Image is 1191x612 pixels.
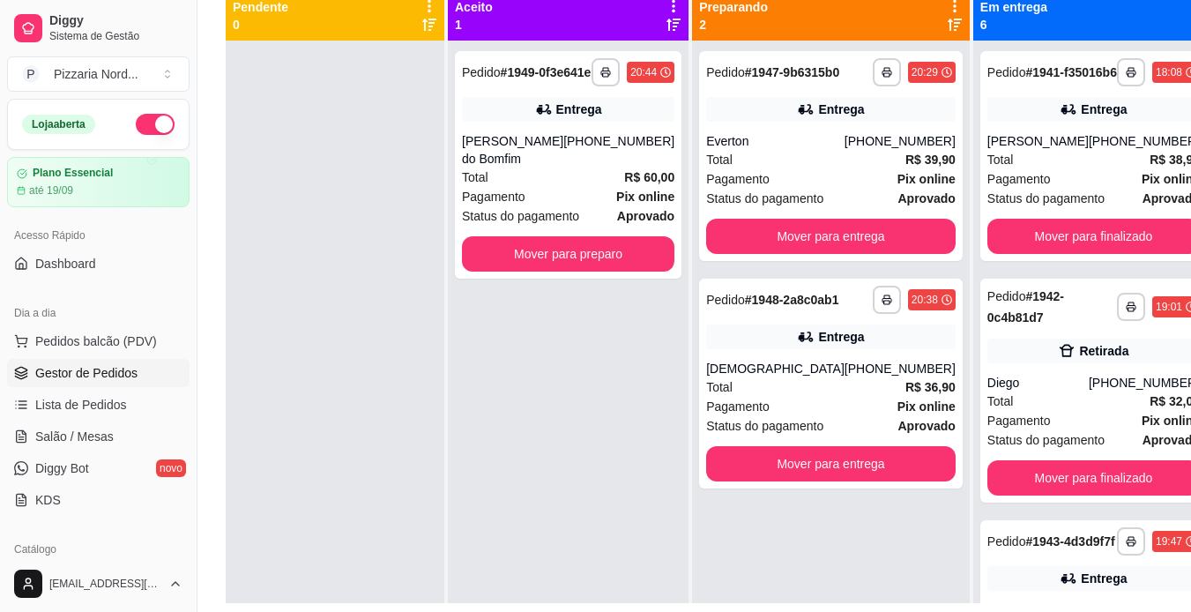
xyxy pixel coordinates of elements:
div: Entrega [1081,101,1127,118]
span: Status do pagamento [462,206,579,226]
span: Sistema de Gestão [49,29,182,43]
span: Gestor de Pedidos [35,364,138,382]
div: [PERSON_NAME] [987,132,1089,150]
div: Entrega [1081,570,1127,587]
strong: aprovado [897,419,955,433]
button: Mover para entrega [706,446,956,481]
span: Pedido [462,65,501,79]
div: [PHONE_NUMBER] [845,360,956,377]
a: Plano Essencialaté 19/09 [7,157,190,207]
a: Gestor de Pedidos [7,359,190,387]
p: 2 [699,16,768,34]
div: Entrega [818,101,864,118]
span: Status do pagamento [987,430,1105,450]
p: 0 [233,16,288,34]
div: 19:01 [1156,300,1182,314]
div: 19:47 [1156,534,1182,549]
span: Pagamento [987,169,1051,189]
span: Pagamento [462,187,525,206]
a: Lista de Pedidos [7,391,190,419]
div: Retirada [1079,342,1128,360]
div: 20:29 [912,65,938,79]
span: KDS [35,491,61,509]
span: Pagamento [987,411,1051,430]
div: Acesso Rápido [7,221,190,250]
button: Mover para preparo [462,236,674,272]
button: Pedidos balcão (PDV) [7,327,190,355]
span: Pagamento [706,169,770,189]
strong: # 1949-0f3e641e [501,65,592,79]
div: Diego [987,374,1089,392]
strong: # 1948-2a8c0ab1 [745,293,839,307]
div: 20:38 [912,293,938,307]
span: Total [706,150,733,169]
a: Dashboard [7,250,190,278]
strong: aprovado [617,209,674,223]
span: Total [987,150,1014,169]
article: até 19/09 [29,183,73,198]
article: Plano Essencial [33,167,113,180]
div: [PERSON_NAME] do Bomfim [462,132,563,168]
span: Status do pagamento [987,189,1105,208]
div: [PHONE_NUMBER] [845,132,956,150]
div: Catálogo [7,535,190,563]
a: DiggySistema de Gestão [7,7,190,49]
div: 18:08 [1156,65,1182,79]
button: Alterar Status [136,114,175,135]
span: Dashboard [35,255,96,272]
strong: Pix online [897,172,956,186]
button: Select a team [7,56,190,92]
span: Total [462,168,488,187]
span: Diggy [49,13,182,29]
a: Salão / Mesas [7,422,190,451]
span: Pedido [987,534,1026,549]
button: Mover para entrega [706,219,956,254]
strong: # 1942-0c4b81d7 [987,289,1064,325]
span: Total [987,392,1014,411]
span: Status do pagamento [706,416,823,436]
strong: R$ 36,90 [905,380,956,394]
p: 1 [455,16,493,34]
span: P [22,65,40,83]
a: KDS [7,486,190,514]
strong: aprovado [897,191,955,205]
span: Diggy Bot [35,459,89,477]
div: Loja aberta [22,115,95,134]
span: Pagamento [706,397,770,416]
a: Diggy Botnovo [7,454,190,482]
div: Dia a dia [7,299,190,327]
strong: # 1943-4d3d9f7f [1025,534,1114,549]
span: [EMAIL_ADDRESS][DOMAIN_NAME] [49,577,161,591]
div: [DEMOGRAPHIC_DATA] [706,360,845,377]
span: Salão / Mesas [35,428,114,445]
div: 20:44 [630,65,657,79]
p: 6 [980,16,1047,34]
span: Pedido [706,293,745,307]
span: Pedido [706,65,745,79]
button: [EMAIL_ADDRESS][DOMAIN_NAME] [7,563,190,605]
div: Entrega [556,101,602,118]
span: Pedido [987,289,1026,303]
strong: # 1947-9b6315b0 [745,65,839,79]
div: [PHONE_NUMBER] [563,132,674,168]
strong: Pix online [897,399,956,414]
span: Total [706,377,733,397]
strong: # 1941-f35016b6 [1025,65,1117,79]
span: Lista de Pedidos [35,396,127,414]
span: Pedido [987,65,1026,79]
span: Pedidos balcão (PDV) [35,332,157,350]
strong: R$ 39,90 [905,153,956,167]
div: Pizzaria Nord ... [54,65,138,83]
div: Everton [706,132,845,150]
div: Entrega [818,328,864,346]
strong: R$ 60,00 [624,170,674,184]
span: Status do pagamento [706,189,823,208]
strong: Pix online [616,190,674,204]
